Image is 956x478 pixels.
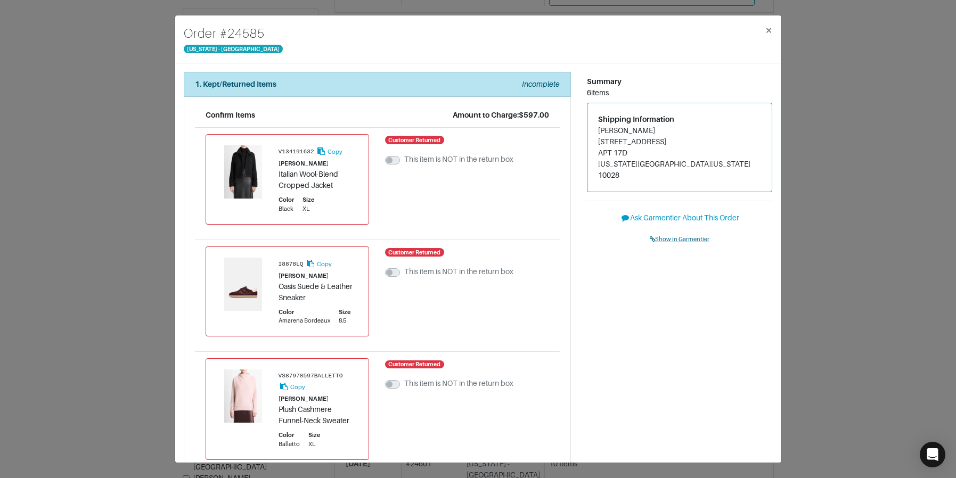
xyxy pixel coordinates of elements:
[587,87,773,98] div: 6 items
[217,145,270,199] img: Product
[765,23,773,37] span: ×
[308,440,320,449] div: XL
[279,373,343,379] small: VS87978597BALLETTO
[650,236,709,242] span: Show in Garmentier
[385,360,444,369] span: Customer Returned
[279,440,300,449] div: Balletto
[587,210,773,226] button: Ask Garmentier About This Order
[279,431,300,440] div: Color
[279,261,304,267] small: I8878LQ
[339,316,350,325] div: 8.5
[184,45,283,53] span: [US_STATE] - [GEOGRAPHIC_DATA]
[217,258,270,311] img: Product
[206,110,255,121] div: Confirm Items
[279,381,306,393] button: Copy
[756,15,781,45] button: Close
[217,369,270,423] img: Product
[195,80,276,88] strong: 1. Kept/Returned Items
[184,24,283,43] h4: Order # 24585
[385,136,444,144] span: Customer Returned
[279,281,358,303] div: Oasis Suede & Leather Sneaker
[598,115,674,123] span: Shipping Information
[587,76,773,87] div: Summary
[303,204,314,213] div: XL
[404,266,513,277] label: This item is NOT in the return box
[453,110,549,121] div: Amount to Charge: $597.00
[317,261,332,267] small: Copy
[279,404,358,426] div: Plush Cashmere Funnel-Neck Sweater
[279,308,330,317] div: Color
[279,149,314,155] small: V134191632
[920,442,945,467] div: Open Intercom Messenger
[290,384,305,390] small: Copy
[308,431,320,440] div: Size
[279,395,329,402] small: [PERSON_NAME]
[279,195,294,204] div: Color
[316,145,343,158] button: Copy
[404,154,513,165] label: This item is NOT in the return box
[279,160,329,167] small: [PERSON_NAME]
[328,149,342,155] small: Copy
[404,378,513,389] label: This item is NOT in the return box
[279,316,330,325] div: Amarena Bordeaux
[587,230,773,247] a: Show in Garmentier
[385,248,444,257] span: Customer Returned
[522,80,560,88] em: Incomplete
[279,273,329,279] small: [PERSON_NAME]
[303,195,314,204] div: Size
[339,308,350,317] div: Size
[305,258,332,270] button: Copy
[279,169,358,191] div: Italian Wool-Blend Cropped Jacket
[279,204,294,213] div: Black
[598,125,762,181] address: [PERSON_NAME] [STREET_ADDRESS] APT 17D [US_STATE][GEOGRAPHIC_DATA][US_STATE] 10028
